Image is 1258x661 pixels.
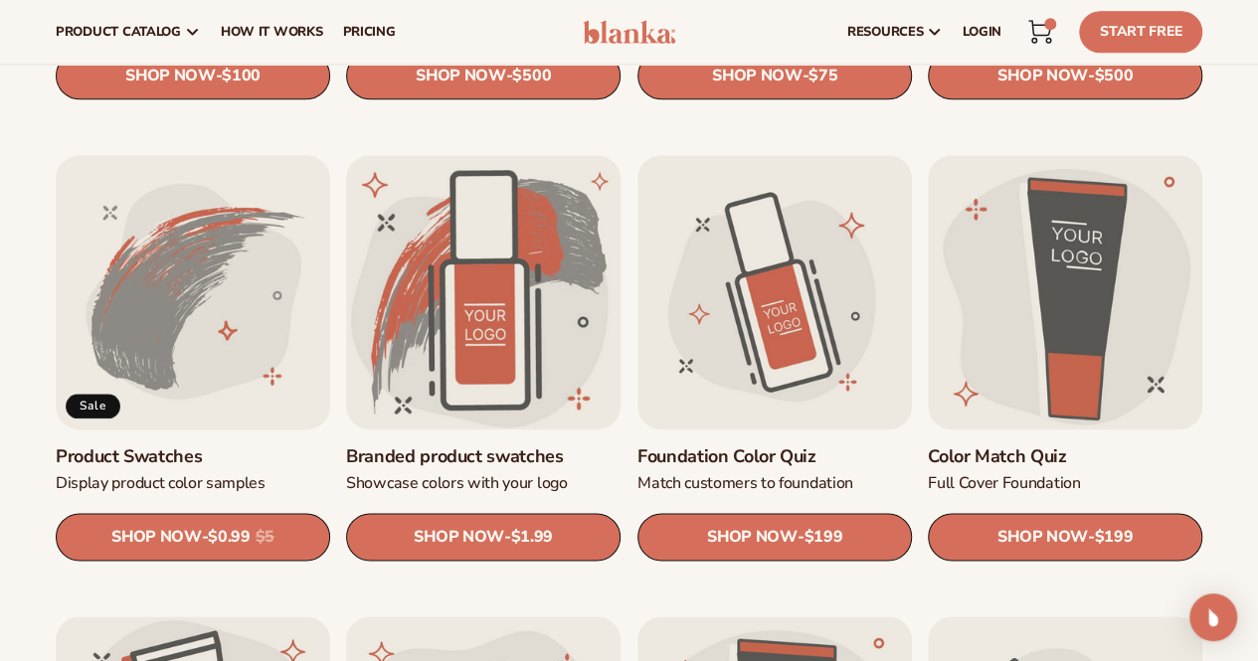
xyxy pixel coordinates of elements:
[928,52,1202,99] a: SHOP NOW- $500
[1094,528,1133,547] span: $199
[637,513,912,561] a: SHOP NOW- $199
[111,528,201,547] span: SHOP NOW
[415,528,504,547] span: SHOP NOW
[928,513,1202,561] a: SHOP NOW- $199
[346,445,621,468] a: Branded product swatches
[125,66,215,84] span: SHOP NOW
[997,528,1087,547] span: SHOP NOW
[712,66,802,84] span: SHOP NOW
[56,445,330,468] a: Product Swatches
[1079,11,1202,53] a: Start Free
[256,528,274,547] s: $5
[511,528,553,547] span: $1.99
[221,24,323,40] span: How It Works
[809,67,837,85] span: $75
[346,52,621,99] a: SHOP NOW- $500
[804,528,842,547] span: $199
[513,67,552,85] span: $500
[847,24,923,40] span: resources
[56,52,330,99] a: SHOP NOW- $100
[208,528,250,547] span: $0.99
[1189,593,1237,641] div: Open Intercom Messenger
[1094,67,1133,85] span: $500
[963,24,1001,40] span: LOGIN
[928,445,1202,468] a: Color Match Quiz
[346,513,621,561] a: SHOP NOW- $1.99
[56,513,330,561] a: SHOP NOW- $0.99 $5
[707,528,797,547] span: SHOP NOW
[997,66,1087,84] span: SHOP NOW
[416,66,505,84] span: SHOP NOW
[637,52,912,99] a: SHOP NOW- $75
[56,24,181,40] span: product catalog
[342,24,395,40] span: pricing
[583,20,676,44] img: logo
[637,445,912,468] a: Foundation Color Quiz
[222,67,261,85] span: $100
